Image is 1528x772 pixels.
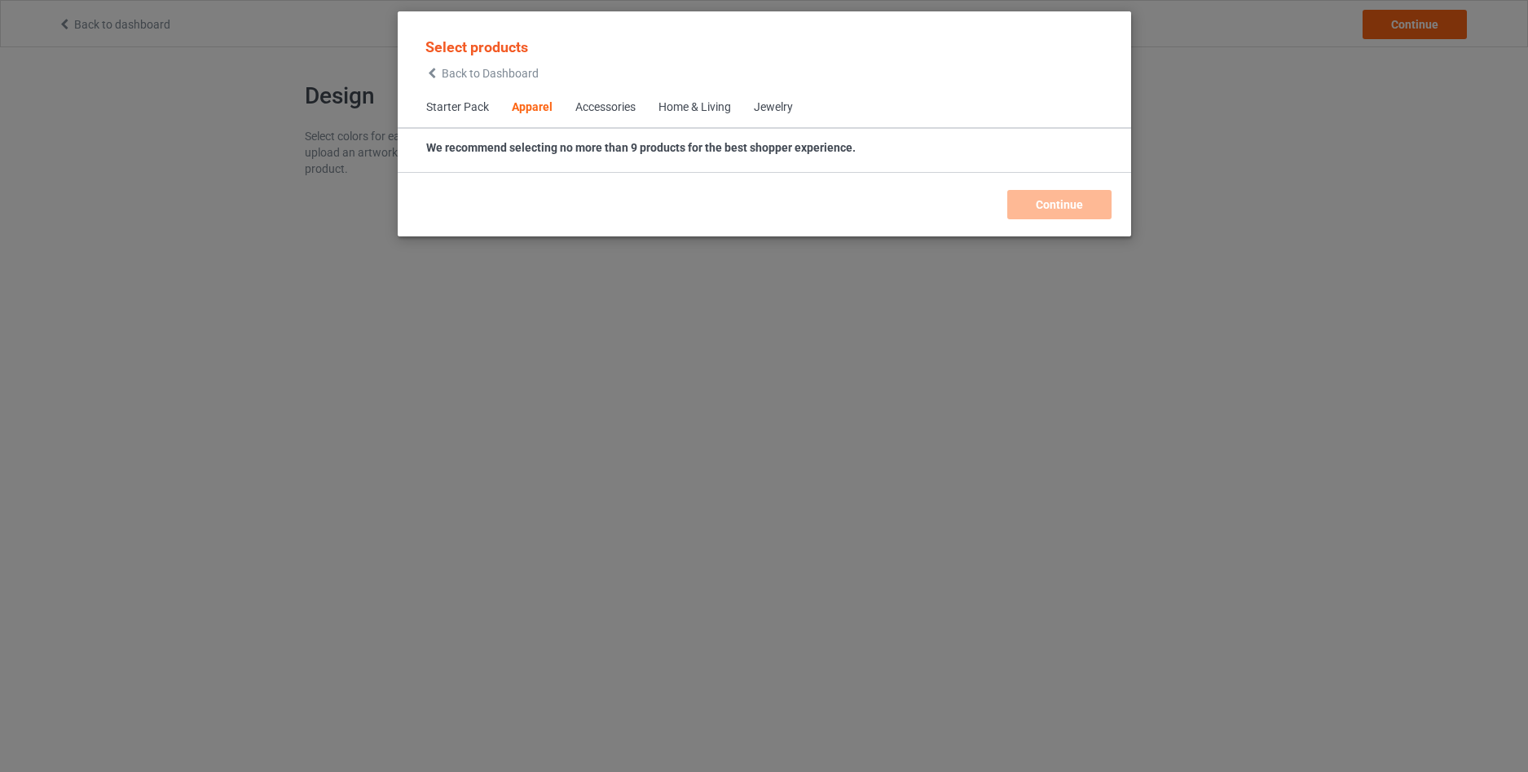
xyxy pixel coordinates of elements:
div: Apparel [512,99,553,116]
strong: We recommend selecting no more than 9 products for the best shopper experience. [426,141,856,154]
span: Back to Dashboard [442,67,539,80]
span: Select products [425,38,528,55]
div: Accessories [575,99,636,116]
div: Home & Living [658,99,731,116]
span: Starter Pack [415,88,500,127]
div: Jewelry [754,99,793,116]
